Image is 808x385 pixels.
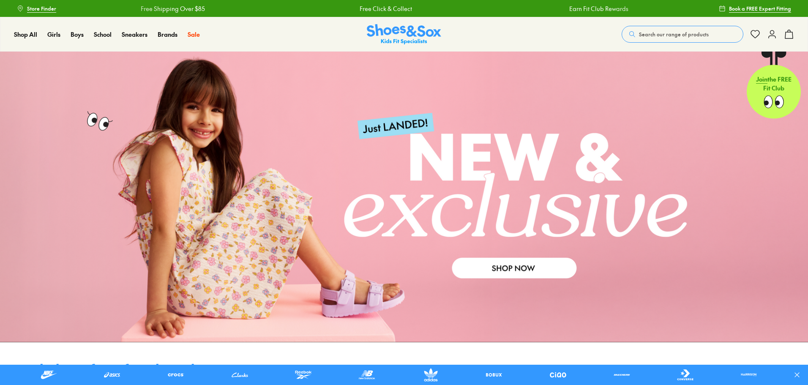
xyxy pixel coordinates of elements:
[47,30,60,39] a: Girls
[71,30,84,38] span: Boys
[122,30,147,38] span: Sneakers
[188,30,200,38] span: Sale
[71,30,84,39] a: Boys
[367,24,441,45] a: Shoes & Sox
[139,4,204,13] a: Free Shipping Over $85
[719,1,791,16] a: Book a FREE Expert Fitting
[367,24,441,45] img: SNS_Logo_Responsive.svg
[756,75,767,83] span: Join
[27,5,56,12] span: Store Finder
[568,4,627,13] a: Earn Fit Club Rewards
[358,4,411,13] a: Free Click & Collect
[747,51,801,119] a: Jointhe FREE Fit Club
[639,30,709,38] span: Search our range of products
[122,30,147,39] a: Sneakers
[17,1,56,16] a: Store Finder
[188,30,200,39] a: Sale
[14,30,37,39] a: Shop All
[622,26,743,43] button: Search our range of products
[158,30,177,38] span: Brands
[94,30,112,38] span: School
[47,30,60,38] span: Girls
[729,5,791,12] span: Book a FREE Expert Fitting
[158,30,177,39] a: Brands
[747,68,801,99] p: the FREE Fit Club
[94,30,112,39] a: School
[14,30,37,38] span: Shop All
